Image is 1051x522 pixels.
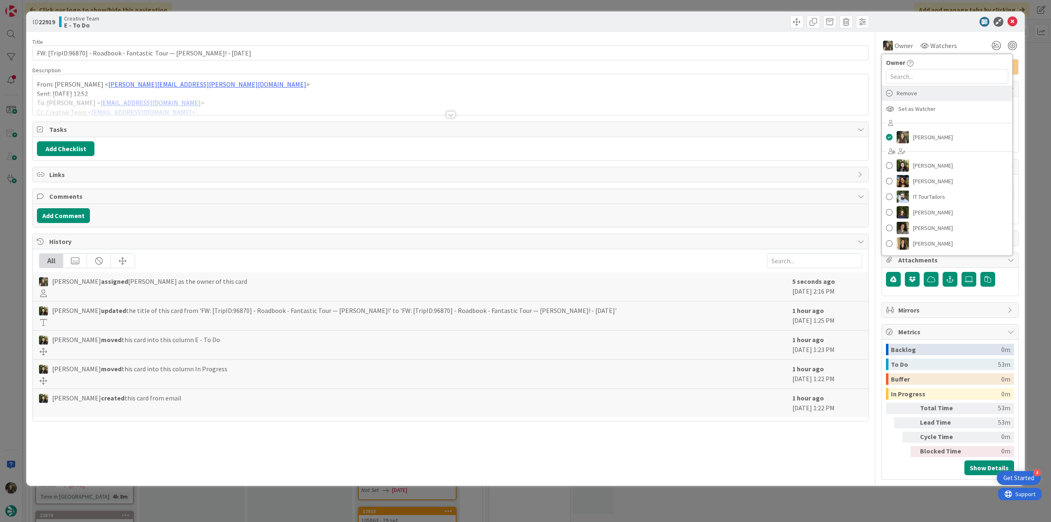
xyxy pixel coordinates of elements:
div: 53m [968,403,1010,414]
img: BC [39,336,48,345]
span: [PERSON_NAME] [913,131,953,143]
span: Mirrors [898,305,1003,315]
b: E - To Do [64,22,99,28]
button: Show Details [964,460,1014,475]
div: Get Started [1003,474,1034,482]
a: IG[PERSON_NAME] [882,129,1012,145]
span: [PERSON_NAME] [913,237,953,250]
b: updated [101,306,126,315]
input: type card name here... [32,46,869,60]
b: 5 seconds ago [792,277,835,285]
span: [PERSON_NAME] this card into this column In Progress [52,364,227,374]
img: MC [897,206,909,218]
span: Description [32,67,61,74]
b: created [101,394,124,402]
div: 53m [998,359,1010,370]
span: Support [17,1,37,11]
img: MS [897,222,909,234]
b: moved [101,365,122,373]
b: 22919 [39,18,55,26]
div: All [39,254,63,268]
div: Buffer [891,373,1001,385]
img: SP [897,237,909,250]
span: [PERSON_NAME] this card into this column E - To Do [52,335,220,345]
b: 1 hour ago [792,365,824,373]
button: Add Comment [37,208,90,223]
p: From: [PERSON_NAME] < > [37,80,864,89]
div: 0m [1001,344,1010,355]
img: BC [897,159,909,172]
a: [PERSON_NAME][EMAIL_ADDRESS][PERSON_NAME][DOMAIN_NAME] [108,80,306,88]
span: [PERSON_NAME] this card from email [52,393,181,403]
img: BC [39,394,48,403]
div: [DATE] 1:25 PM [792,306,862,326]
span: Watchers [930,41,957,51]
div: 0m [968,432,1010,443]
b: moved [101,336,122,344]
button: Add Checklist [37,141,94,156]
span: [PERSON_NAME] [913,175,953,187]
span: Owner [895,41,913,51]
div: 0m [968,446,1010,457]
div: Backlog [891,344,1001,355]
img: IG [39,277,48,286]
img: BC [39,306,48,315]
span: Tasks [49,124,854,134]
a: BC[PERSON_NAME] [882,158,1012,173]
span: Comments [49,191,854,201]
span: Set as Watcher [898,103,936,115]
input: Search... [767,253,862,268]
b: 1 hour ago [792,306,824,315]
div: 53m [968,417,1010,428]
img: IG [883,41,893,51]
img: DR [897,175,909,187]
span: [PERSON_NAME] the title of this card from 'FW: [TripID:96870] - Roadbook - Fantastic Tour — [PERS... [52,306,617,315]
b: 1 hour ago [792,336,824,344]
a: SP[PERSON_NAME] [882,236,1012,251]
span: Attachments [898,255,1003,265]
div: [DATE] 1:22 PM [792,393,862,413]
a: DR[PERSON_NAME] [882,173,1012,189]
span: IT TourTailors [913,191,945,203]
span: Metrics [898,327,1003,337]
span: Owner [886,57,905,67]
span: [PERSON_NAME] [913,222,953,234]
div: Blocked Time [920,446,965,457]
a: MS[PERSON_NAME] [882,220,1012,236]
div: 0m [1001,388,1010,400]
span: [PERSON_NAME] [913,206,953,218]
a: ITIT TourTailors [882,189,1012,205]
span: [PERSON_NAME] [PERSON_NAME] as the owner of this card [52,276,247,286]
a: MC[PERSON_NAME] [882,205,1012,220]
img: IT [897,191,909,203]
span: ID [32,17,55,27]
div: To Do [891,359,998,370]
span: Links [49,170,854,179]
p: Sent: [DATE] 12:52 [37,89,864,99]
input: Search... [886,69,1008,84]
span: Remove [897,87,917,99]
div: [DATE] 2:16 PM [792,276,862,297]
div: Lead Time [920,417,965,428]
label: Title [32,38,43,46]
div: Open Get Started checklist, remaining modules: 4 [997,471,1041,485]
div: 0m [1001,373,1010,385]
div: 4 [1033,469,1041,476]
div: [DATE] 1:22 PM [792,364,862,384]
b: 1 hour ago [792,394,824,402]
span: History [49,237,854,246]
img: IG [897,131,909,143]
div: Cycle Time [920,432,965,443]
b: assigned [101,277,128,285]
span: [PERSON_NAME] [913,159,953,172]
span: Creative Team [64,15,99,22]
img: BC [39,365,48,374]
div: Total Time [920,403,965,414]
div: In Progress [891,388,1001,400]
div: [DATE] 1:23 PM [792,335,862,355]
